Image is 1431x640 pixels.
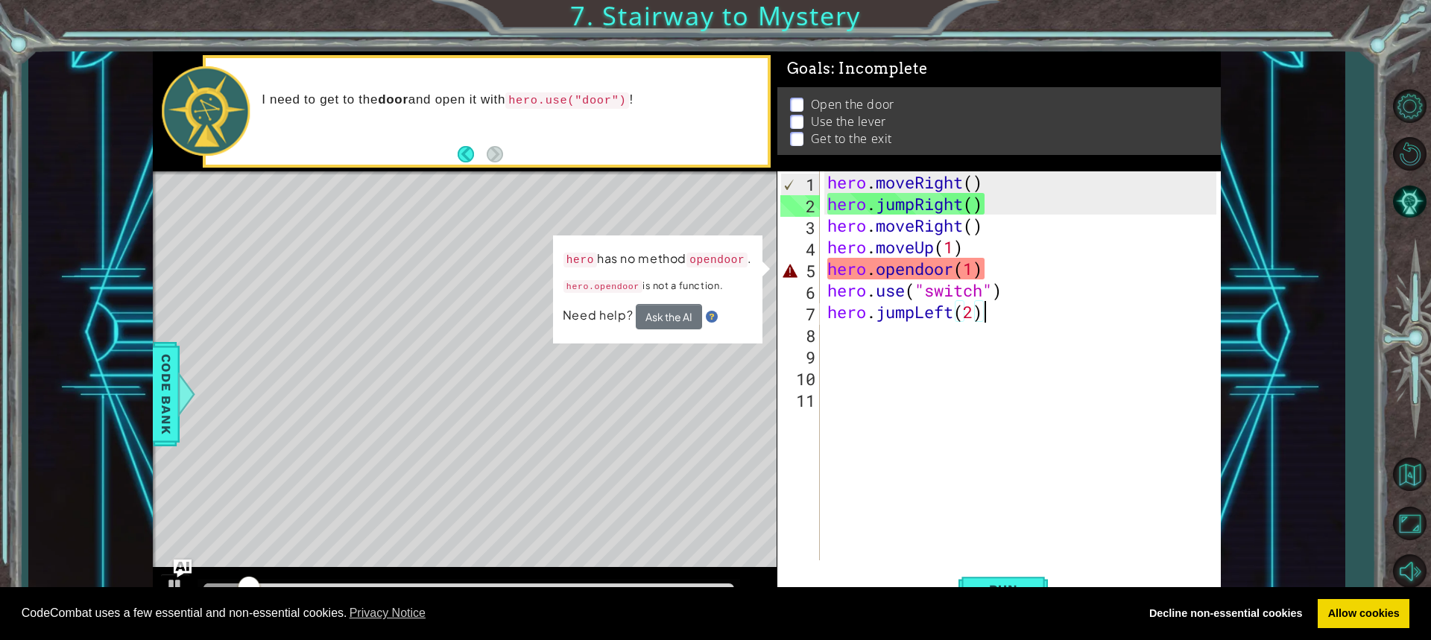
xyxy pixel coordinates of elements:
[487,146,503,162] button: Next
[563,276,752,296] p: is not a function.
[780,346,820,368] div: 9
[153,171,841,610] div: Level Map
[706,311,718,323] img: Hint
[160,574,190,604] button: Ctrl + P: Play
[780,303,820,325] div: 7
[1388,133,1431,176] button: Restart Level
[781,174,820,195] div: 1
[563,308,636,323] span: Need help?
[347,602,429,624] a: learn more about cookies
[831,60,927,77] span: : Incomplete
[1139,599,1312,629] a: deny cookies
[174,560,192,577] button: Ask AI
[22,602,1128,624] span: CodeCombat uses a few essential and non-essential cookies.
[974,582,1033,597] span: Run
[378,92,408,107] strong: door
[154,349,178,440] span: Code Bank
[458,146,487,162] button: Back
[958,567,1048,611] button: Shift+Enter: Run current code.
[1388,85,1431,128] button: Level Options
[780,217,820,238] div: 3
[1388,452,1431,495] button: Back to Map
[1388,501,1431,545] button: Maximize Browser
[1388,450,1431,499] a: Back to Map
[1388,549,1431,592] button: Mute
[780,195,820,217] div: 2
[262,92,757,109] p: I need to get to the and open it with !
[1388,180,1431,224] button: AI Hint
[563,250,752,269] p: has no method .
[636,304,702,329] button: Ask the AI
[787,60,928,78] span: Goals
[780,282,820,303] div: 6
[811,130,892,147] p: Get to the exit
[780,260,820,282] div: 5
[780,325,820,346] div: 8
[780,368,820,390] div: 10
[686,253,748,267] code: opendoor
[563,253,597,267] code: hero
[563,280,642,293] code: hero.opendoor
[811,96,894,113] p: Open the door
[1318,599,1409,629] a: allow cookies
[780,238,820,260] div: 4
[505,92,629,109] code: hero.use("door")
[811,113,886,130] p: Use the lever
[780,390,820,411] div: 11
